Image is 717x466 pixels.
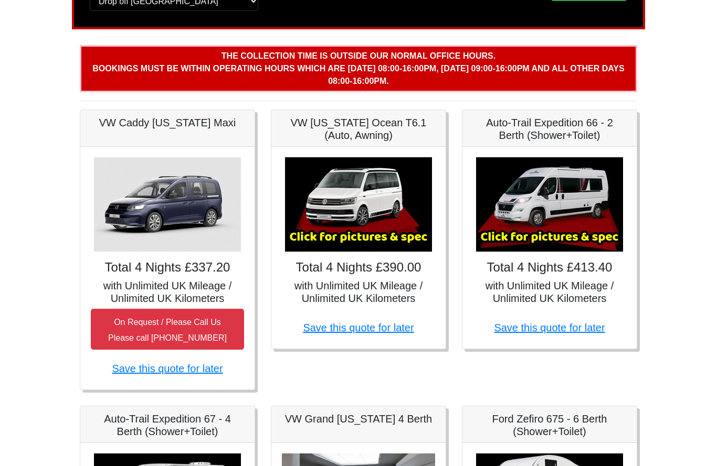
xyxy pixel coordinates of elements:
[282,279,435,305] h5: with Unlimited UK Mileage / Unlimited UK Kilometers
[303,322,414,333] a: Save this quote for later
[473,116,626,142] h5: Auto-Trail Expedition 66 - 2 Berth (Shower+Toilet)
[282,116,435,142] h5: VW [US_STATE] Ocean T6.1 (Auto, Awning)
[91,309,244,350] button: On Request / Please Call UsPlease call [PHONE_NUMBER]
[112,363,223,374] a: Save this quote for later
[476,157,623,252] img: Auto-Trail Expedition 66 - 2 Berth (Shower+Toilet)
[92,51,624,85] b: The collection time is outside our normal office hours. Bookings must be within operating hours w...
[473,413,626,438] h5: Ford Zefiro 675 - 6 Berth (Shower+Toilet)
[91,413,244,438] h5: Auto-Trail Expedition 67 - 4 Berth (Shower+Toilet)
[91,116,244,129] h5: VW Caddy [US_STATE] Maxi
[285,157,432,252] img: VW California Ocean T6.1 (Auto, Awning)
[473,260,626,275] h4: Total 4 Nights £413.40
[473,279,626,305] h5: with Unlimited UK Mileage / Unlimited UK Kilometers
[108,318,227,342] small: On Request / Please Call Us Please call [PHONE_NUMBER]
[282,260,435,275] h4: Total 4 Nights £390.00
[494,322,605,333] a: Save this quote for later
[94,157,241,252] img: VW Caddy California Maxi
[91,260,244,275] h4: Total 4 Nights £337.20
[282,413,435,425] h5: VW Grand [US_STATE] 4 Berth
[91,279,244,305] h5: with Unlimited UK Mileage / Unlimited UK Kilometers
